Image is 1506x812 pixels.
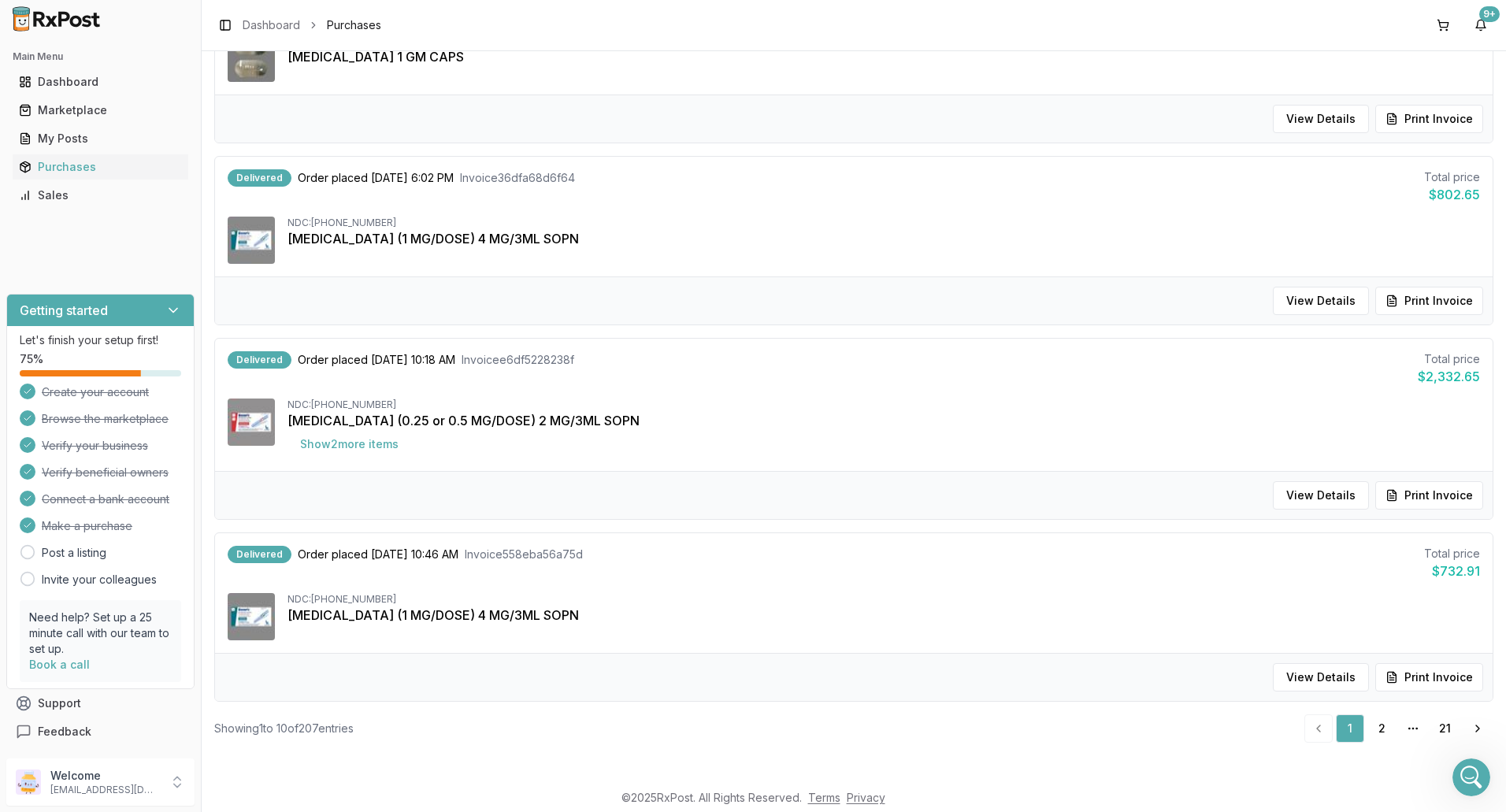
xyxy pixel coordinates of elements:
p: Let's finish your setup first! [20,332,181,348]
button: My Posts [6,126,195,151]
button: Feedback [6,717,195,746]
span: Browse the marketplace [42,411,169,427]
span: Order placed [DATE] 10:18 AM [298,352,455,368]
a: Dashboard [243,17,300,33]
img: User avatar [16,769,41,795]
div: They might not have another but let me ask. I know you needed 3 at first but i got the message fo... [25,344,246,406]
div: $2,332.65 [1418,367,1480,386]
span: Verify your business [42,438,148,454]
div: Dashboard [19,74,182,90]
div: need one more Mounjaro7.5mg/0.5ml [69,287,302,322]
div: Total price [1424,546,1480,562]
span: Make a purchase [42,518,132,534]
div: JEFFREY says… [13,479,302,557]
button: View Details [1273,105,1369,133]
div: Office [PHONE_NUMBER] [79,141,290,157]
a: Dashboard [13,68,188,96]
button: Print Invoice [1375,663,1483,691]
span: Feedback [38,724,91,740]
a: Sales [13,181,188,209]
div: $732.91 [1424,562,1480,580]
div: do you mind keeping a look out for the [MEDICAL_DATA] 3mg/0.5ml pen? [57,428,302,477]
div: NDC: [PHONE_NUMBER] [287,399,1480,411]
a: 2 [1367,714,1396,743]
span: Order placed [DATE] 10:46 AM [298,547,458,562]
p: Need help? Set up a 25 minute call with our team to set up. [29,610,172,657]
a: Purchases [13,153,188,181]
h1: [PERSON_NAME] [76,8,179,20]
a: Marketplace [13,96,188,124]
button: View Details [1273,663,1369,691]
span: Verify beneficial owners [42,465,169,480]
a: 21 [1430,714,1459,743]
div: do you mind keeping a look out for the [MEDICAL_DATA] 3mg/0.5ml pen? [69,437,290,468]
a: Post a listing [42,545,106,561]
div: NDC: [PHONE_NUMBER] [287,593,1480,606]
iframe: Intercom live chat [1452,758,1490,796]
button: Marketplace [6,98,195,123]
div: [MEDICAL_DATA] (1 MG/DOSE) 4 MG/3ML SOPN [287,229,1480,248]
button: Emoji picker [24,516,37,528]
div: Sales [19,187,182,203]
img: RxPost Logo [6,6,107,32]
div: 9+ [1479,6,1500,22]
button: Support [6,689,195,717]
h2: Main Menu [13,50,188,63]
b: Greenway Pharmacy [79,72,206,84]
div: They might not have another but let me ask. I know you needed 3 at first but i got the message fo... [13,335,258,415]
div: Manuel says… [13,225,302,287]
textarea: Message… [13,483,302,510]
div: Everything i was able to find is in your cart please review [13,225,258,275]
div: $802.65 [1424,185,1480,204]
div: Purchases [19,159,182,175]
img: Vascepa 1 GM CAPS [228,35,275,82]
button: Dashboard [6,69,195,95]
div: [GEOGRAPHIC_DATA] [79,117,290,133]
button: Gif picker [50,516,62,528]
a: [EMAIL_ADDRESS][DOMAIN_NAME] [79,188,272,201]
div: Total price [1424,169,1480,185]
button: Show2more items [287,430,411,458]
div: My Posts [19,131,182,146]
button: Print Invoice [1375,481,1483,510]
span: Invoice 36dfa68d6f64 [460,170,575,186]
nav: pagination [1304,714,1493,743]
nav: breadcrumb [243,17,381,33]
div: [STREET_ADDRESS] [79,95,290,110]
a: Go to next page [1462,714,1493,743]
button: Purchases [6,154,195,180]
div: Delivered [228,351,291,369]
img: Ozempic (0.25 or 0.5 MG/DOSE) 2 MG/3ML SOPN [228,399,275,446]
img: Ozempic (1 MG/DOSE) 4 MG/3ML SOPN [228,217,275,264]
img: Profile image for Manuel [45,9,70,34]
span: Invoice 558eba56a75d [465,547,583,562]
span: Connect a bank account [42,491,169,507]
button: Send a message… [270,510,295,535]
div: Showing 1 to 10 of 207 entries [214,721,354,736]
a: Terms [808,791,840,804]
span: Create your account [42,384,149,400]
div: Close [276,6,305,35]
h3: Getting started [20,301,108,320]
img: Ozempic (1 MG/DOSE) 4 MG/3ML SOPN [228,593,275,640]
div: Everything i was able to find is in your cart please review [25,235,246,265]
button: Print Invoice [1375,105,1483,133]
span: Purchases [327,17,381,33]
span: 75 % [20,351,43,367]
p: Active [76,20,108,35]
div: [MEDICAL_DATA] (1 MG/DOSE) 4 MG/3ML SOPN [287,606,1480,625]
div: NDC: [PHONE_NUMBER] [287,217,1480,229]
div: Delivered [228,169,291,187]
div: Total price [1418,351,1480,367]
div: need one more Mounjaro7.5mg/0.5ml [81,297,290,313]
button: Sales [6,183,195,208]
p: [EMAIL_ADDRESS][DOMAIN_NAME] [50,784,160,796]
div: Fax [PHONE_NUMBER] [79,165,290,180]
button: 9+ [1468,13,1493,38]
a: 1 [1336,714,1364,743]
div: Manuel says… [13,335,302,428]
a: Book a call [29,658,90,671]
div: [MEDICAL_DATA] (0.25 or 0.5 MG/DOSE) 2 MG/3ML SOPN [287,411,1480,430]
div: [MEDICAL_DATA] 1 GM CAPS [287,47,1480,66]
button: View Details [1273,287,1369,315]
